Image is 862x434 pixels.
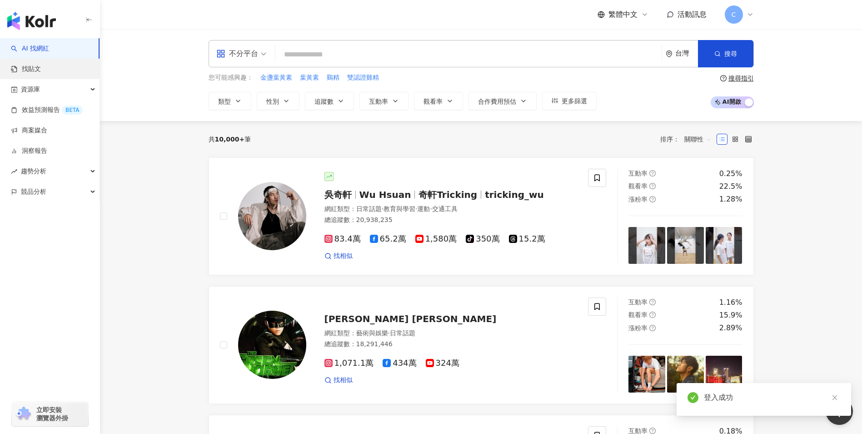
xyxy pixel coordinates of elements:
[216,46,258,61] div: 不分平台
[485,189,544,200] span: tricking_wu
[724,50,737,57] span: 搜尋
[704,392,840,403] div: 登入成功
[324,216,578,225] div: 總追蹤數 ： 20,938,235
[649,299,656,305] span: question-circle
[468,92,537,110] button: 合作費用預估
[15,407,32,421] img: chrome extension
[678,10,707,19] span: 活動訊息
[628,324,648,332] span: 漲粉率
[649,196,656,202] span: question-circle
[324,329,578,338] div: 網紅類型 ：
[688,392,698,403] span: check-circle
[11,126,47,135] a: 商案媒合
[215,136,245,143] span: 10,000+
[719,298,742,308] div: 1.16%
[667,227,704,264] img: post-image
[11,65,41,74] a: 找貼文
[369,98,388,105] span: 互動率
[719,182,742,192] div: 22.5%
[666,50,673,57] span: environment
[542,92,597,110] button: 更多篩選
[356,205,382,212] span: 日常話題
[732,10,736,20] span: C
[719,323,742,333] div: 2.89%
[326,73,340,83] button: 鷄精
[209,92,251,110] button: 類型
[266,98,279,105] span: 性別
[628,170,648,177] span: 互動率
[11,106,83,115] a: 效益預測報告BETA
[649,183,656,189] span: question-circle
[430,205,432,212] span: ·
[628,196,648,203] span: 漲粉率
[832,394,838,401] span: close
[209,286,754,404] a: KOL Avatar[PERSON_NAME] [PERSON_NAME]網紅類型：藝術與娛樂·日常話題總追蹤數：18,291,4461,071.1萬434萬324萬找相似互動率question...
[698,40,753,67] button: 搜尋
[466,234,499,244] span: 350萬
[238,182,306,250] img: KOL Avatar
[324,358,374,368] span: 1,071.1萬
[209,157,754,275] a: KOL Avatar吳奇軒Wu Hsuan奇軒Trickingtricking_wu網紅類型：日常話題·教育與學習·運動·交通工具總追蹤數：20,938,23583.4萬65.2萬1,580萬3...
[706,227,742,264] img: post-image
[11,44,49,53] a: searchAI 找網紅
[478,98,516,105] span: 合作費用預估
[21,79,40,100] span: 資源庫
[334,252,353,261] span: 找相似
[628,298,648,306] span: 互動率
[719,194,742,204] div: 1.28%
[324,252,353,261] a: 找相似
[628,182,648,190] span: 觀看率
[300,73,319,82] span: 葉黃素
[419,189,477,200] span: 奇軒Tricking
[36,406,68,422] span: 立即安裝 瀏覽器外掛
[260,73,293,83] button: 金盞葉黃素
[11,168,17,175] span: rise
[414,92,463,110] button: 觀看率
[238,311,306,379] img: KOL Avatar
[608,10,638,20] span: 繁體中文
[21,182,46,202] span: 競品分析
[21,161,46,182] span: 趨勢分析
[370,234,406,244] span: 65.2萬
[209,136,251,143] div: 共 筆
[299,73,319,83] button: 葉黃素
[719,169,742,179] div: 0.25%
[720,75,727,81] span: question-circle
[12,402,88,426] a: chrome extension立即安裝 瀏覽器外掛
[728,75,754,82] div: 搜尋指引
[382,205,384,212] span: ·
[324,313,497,324] span: [PERSON_NAME] [PERSON_NAME]
[667,356,704,393] img: post-image
[359,189,411,200] span: Wu Hsuan
[649,312,656,318] span: question-circle
[324,340,578,349] div: 總追蹤數 ： 18,291,446
[7,12,56,30] img: logo
[424,98,443,105] span: 觀看率
[324,189,352,200] span: 吳奇軒
[415,234,457,244] span: 1,580萬
[209,73,253,82] span: 您可能感興趣：
[388,329,390,337] span: ·
[628,356,665,393] img: post-image
[324,376,353,385] a: 找相似
[356,329,388,337] span: 藝術與娛樂
[719,310,742,320] div: 15.9%
[216,49,225,58] span: appstore
[257,92,299,110] button: 性別
[384,205,415,212] span: 教育與學習
[327,73,339,82] span: 鷄精
[684,132,712,146] span: 關聯性
[324,234,361,244] span: 83.4萬
[649,325,656,331] span: question-circle
[649,170,656,177] span: question-circle
[314,98,334,105] span: 追蹤數
[390,329,415,337] span: 日常話題
[675,50,698,57] div: 台灣
[706,356,742,393] img: post-image
[432,205,458,212] span: 交通工具
[417,205,430,212] span: 運動
[426,358,459,368] span: 324萬
[324,205,578,214] div: 網紅類型 ：
[415,205,417,212] span: ·
[562,97,587,105] span: 更多篩選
